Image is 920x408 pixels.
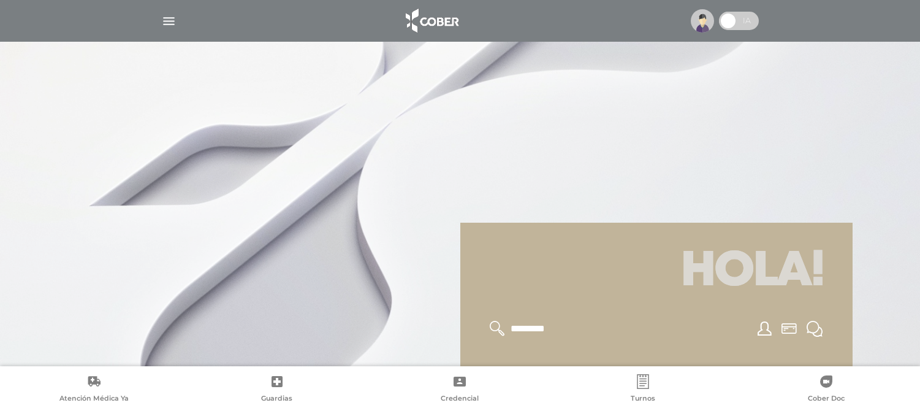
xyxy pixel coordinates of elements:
h1: Hola! [475,237,838,306]
a: Guardias [186,374,369,406]
span: Atención Médica Ya [59,394,129,405]
span: Credencial [441,394,479,405]
a: Credencial [368,374,552,406]
img: logo_cober_home-white.png [399,6,463,36]
a: Atención Médica Ya [2,374,186,406]
img: Cober_menu-lines-white.svg [161,13,177,29]
a: Cober Doc [734,374,918,406]
span: Turnos [631,394,655,405]
a: Turnos [552,374,735,406]
img: profile-placeholder.svg [691,9,714,33]
span: Guardias [261,394,292,405]
span: Cober Doc [808,394,845,405]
